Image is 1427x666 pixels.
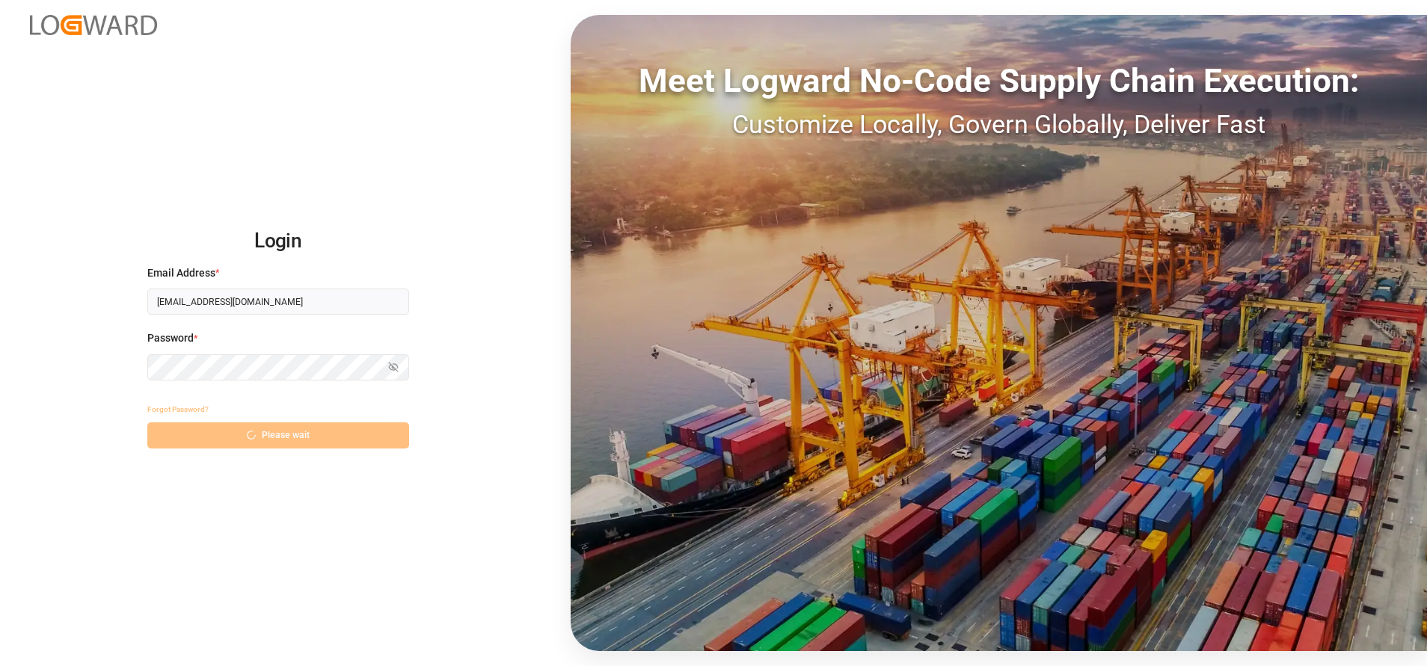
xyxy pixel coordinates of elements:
input: Enter your email [147,289,409,315]
span: Email Address [147,265,215,281]
span: Password [147,330,194,346]
img: Logward_new_orange.png [30,15,157,35]
div: Meet Logward No-Code Supply Chain Execution: [571,56,1427,105]
div: Customize Locally, Govern Globally, Deliver Fast [571,105,1427,144]
h2: Login [147,218,409,265]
